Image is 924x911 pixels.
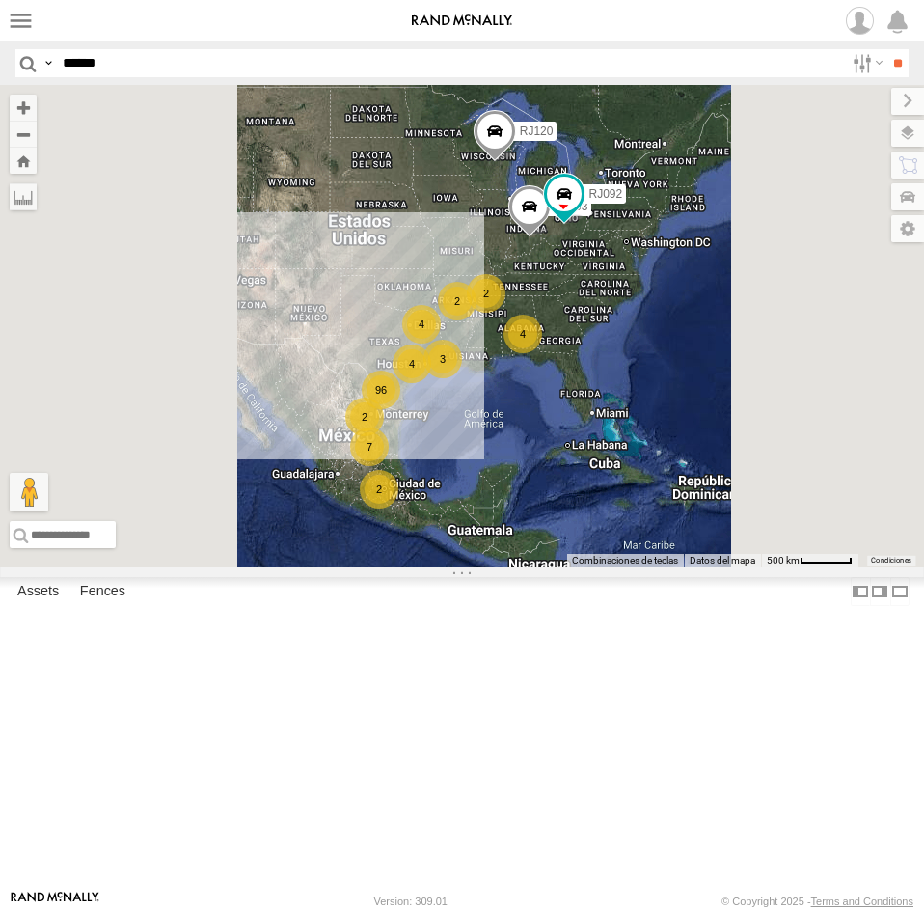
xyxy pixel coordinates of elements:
a: Terms and Conditions [811,896,913,907]
label: Assets [8,578,68,605]
label: Search Query [41,49,56,77]
button: Zoom in [10,95,37,121]
label: Hide Summary Table [890,577,910,605]
label: Fences [70,578,135,605]
button: Zoom out [10,121,37,148]
div: 3 [423,340,462,378]
div: 4 [402,305,441,344]
label: Dock Summary Table to the Left [851,577,870,605]
button: Arrastra el hombrecito naranja al mapa para abrir Street View [10,473,48,511]
div: 2 [467,274,505,313]
img: rand-logo.svg [412,14,512,28]
label: Map Settings [891,215,924,242]
label: Measure [10,183,37,210]
div: 2 [360,470,398,509]
div: 2 [345,398,384,436]
button: Datos del mapa [690,554,755,567]
span: RJ120 [520,124,554,138]
a: Visit our Website [11,892,99,911]
div: 7 [350,428,389,466]
div: © Copyright 2025 - [721,896,913,907]
a: Condiciones (se abre en una nueva pestaña) [871,557,911,565]
button: Combinaciones de teclas [572,554,678,567]
div: 96 [362,371,400,409]
span: 500 km [767,555,800,566]
label: Dock Summary Table to the Right [870,577,889,605]
div: 4 [393,345,431,383]
div: Version: 309.01 [374,896,448,907]
div: 4 [503,315,542,353]
button: Escala del mapa: 500 km por 51 píxeles [761,554,858,567]
span: RJ092 [589,188,623,202]
div: 2 [438,282,476,320]
label: Search Filter Options [845,49,886,77]
button: Zoom Home [10,148,37,174]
